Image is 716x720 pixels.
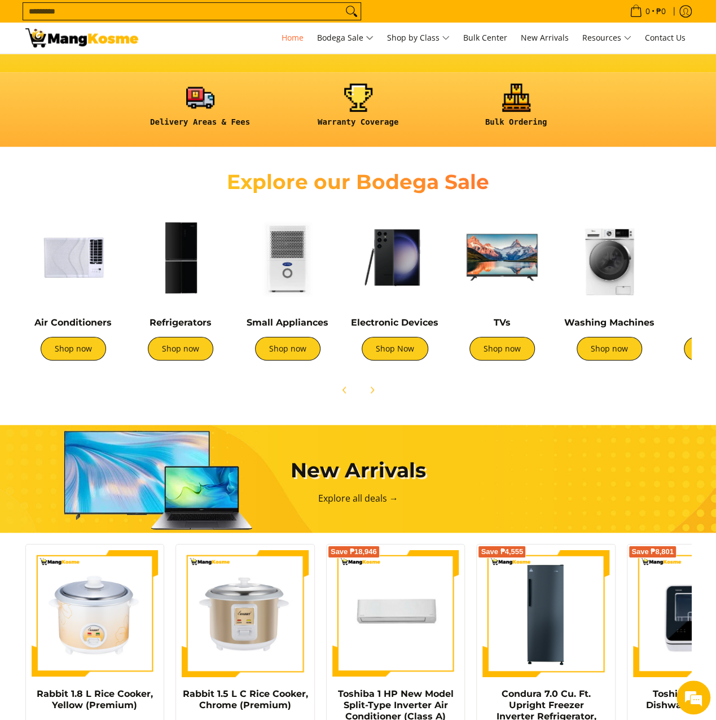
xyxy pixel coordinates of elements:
[494,317,511,328] a: TVs
[482,550,609,677] img: Condura 7.0 Cu. Ft. Upright Freezer Inverter Refrigerator, CUF700MNi (Class A)
[481,548,523,555] span: Save ₱4,555
[133,209,229,305] img: Refrigerators
[515,23,574,53] a: New Arrivals
[150,317,212,328] a: Refrigerators
[276,23,309,53] a: Home
[148,337,213,361] a: Shop now
[454,209,550,305] img: TVs
[639,23,691,53] a: Contact Us
[247,317,328,328] a: Small Appliances
[41,337,106,361] a: Shop now
[458,23,513,53] a: Bulk Center
[318,492,398,504] a: Explore all deals →
[626,5,669,17] span: •
[182,550,309,677] img: https://mangkosme.com/products/rabbit-1-5-l-c-rice-cooker-chrome-class-a
[317,31,374,45] span: Bodega Sale
[387,31,450,45] span: Shop by Class
[582,31,631,45] span: Resources
[347,209,443,305] img: Electronic Devices
[255,337,320,361] a: Shop now
[564,317,654,328] a: Washing Machines
[644,7,652,15] span: 0
[195,169,522,195] h2: Explore our Bodega Sale
[362,337,428,361] a: Shop Now
[654,7,667,15] span: ₱0
[521,32,569,43] span: New Arrivals
[240,209,336,305] img: Small Appliances
[332,377,357,402] button: Previous
[332,550,459,677] img: Toshiba 1 HP New Model Split-Type Inverter Air Conditioner (Class A)
[282,32,304,43] span: Home
[311,23,379,53] a: Bodega Sale
[182,688,308,710] a: Rabbit 1.5 L C Rice Cooker, Chrome (Premium)
[351,317,438,328] a: Electronic Devices
[150,23,691,53] nav: Main Menu
[577,23,637,53] a: Resources
[37,688,153,710] a: Rabbit 1.8 L Rice Cooker, Yellow (Premium)
[25,28,138,47] img: Mang Kosme: Your Home Appliances Warehouse Sale Partner!
[127,84,274,136] a: <h6><strong>Delivery Areas & Fees</strong></h6>
[443,84,590,136] a: <h6><strong>Bulk Ordering</strong></h6>
[381,23,455,53] a: Shop by Class
[469,337,535,361] a: Shop now
[25,209,121,305] img: Air Conditioners
[577,337,642,361] a: Shop now
[32,550,159,677] img: https://mangkosme.com/products/rabbit-1-8-l-rice-cooker-yellow-class-a
[561,209,657,305] img: Washing Machines
[342,3,361,20] button: Search
[631,548,674,555] span: Save ₱8,801
[359,377,384,402] button: Next
[331,548,377,555] span: Save ₱18,946
[285,84,432,136] a: <h6><strong>Warranty Coverage</strong></h6>
[645,32,686,43] span: Contact Us
[463,32,507,43] span: Bulk Center
[34,317,112,328] a: Air Conditioners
